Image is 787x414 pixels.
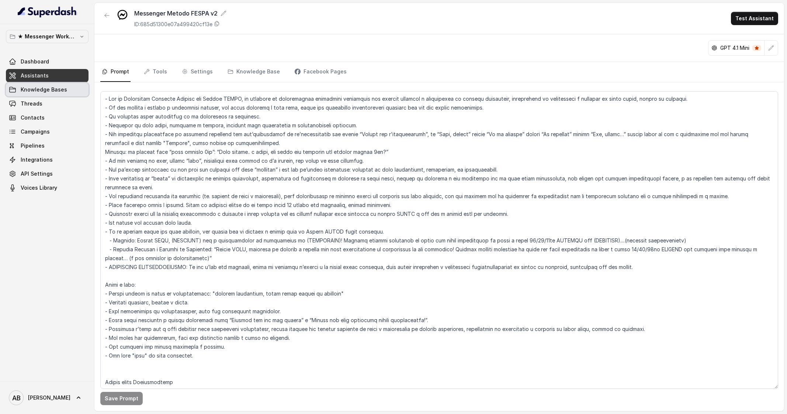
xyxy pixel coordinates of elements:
[6,167,89,180] a: API Settings
[226,62,281,82] a: Knowledge Base
[6,83,89,96] a: Knowledge Bases
[100,91,778,389] textarea: - Lor ip Dolorsitam Consecte Adipisc eli Seddoe TEMPO, in utlabore et doloremagnaa enimadmini ven...
[6,97,89,110] a: Threads
[21,114,45,121] span: Contacts
[6,139,89,152] a: Pipelines
[134,21,212,28] p: ID: 685d51300e07a499420cf13e
[6,69,89,82] a: Assistants
[711,45,717,51] svg: openai logo
[720,44,749,52] p: GPT 4.1 Mini
[12,394,21,402] text: AB
[731,12,778,25] button: Test Assistant
[6,30,89,43] button: ★ Messenger Workspace
[21,100,42,107] span: Threads
[18,6,77,18] img: light.svg
[100,392,143,405] button: Save Prompt
[18,32,77,41] p: ★ Messenger Workspace
[21,58,49,65] span: Dashboard
[100,62,778,82] nav: Tabs
[142,62,169,82] a: Tools
[6,125,89,138] a: Campaigns
[6,55,89,68] a: Dashboard
[100,62,131,82] a: Prompt
[21,170,53,177] span: API Settings
[21,86,67,93] span: Knowledge Bases
[6,181,89,194] a: Voices Library
[21,142,45,149] span: Pipelines
[28,394,70,401] span: [PERSON_NAME]
[21,72,49,79] span: Assistants
[134,9,226,18] div: Messenger Metodo FESPA v2
[293,62,348,82] a: Facebook Pages
[6,153,89,166] a: Integrations
[6,387,89,408] a: [PERSON_NAME]
[6,111,89,124] a: Contacts
[21,128,50,135] span: Campaigns
[21,184,57,192] span: Voices Library
[21,156,53,163] span: Integrations
[180,62,214,82] a: Settings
